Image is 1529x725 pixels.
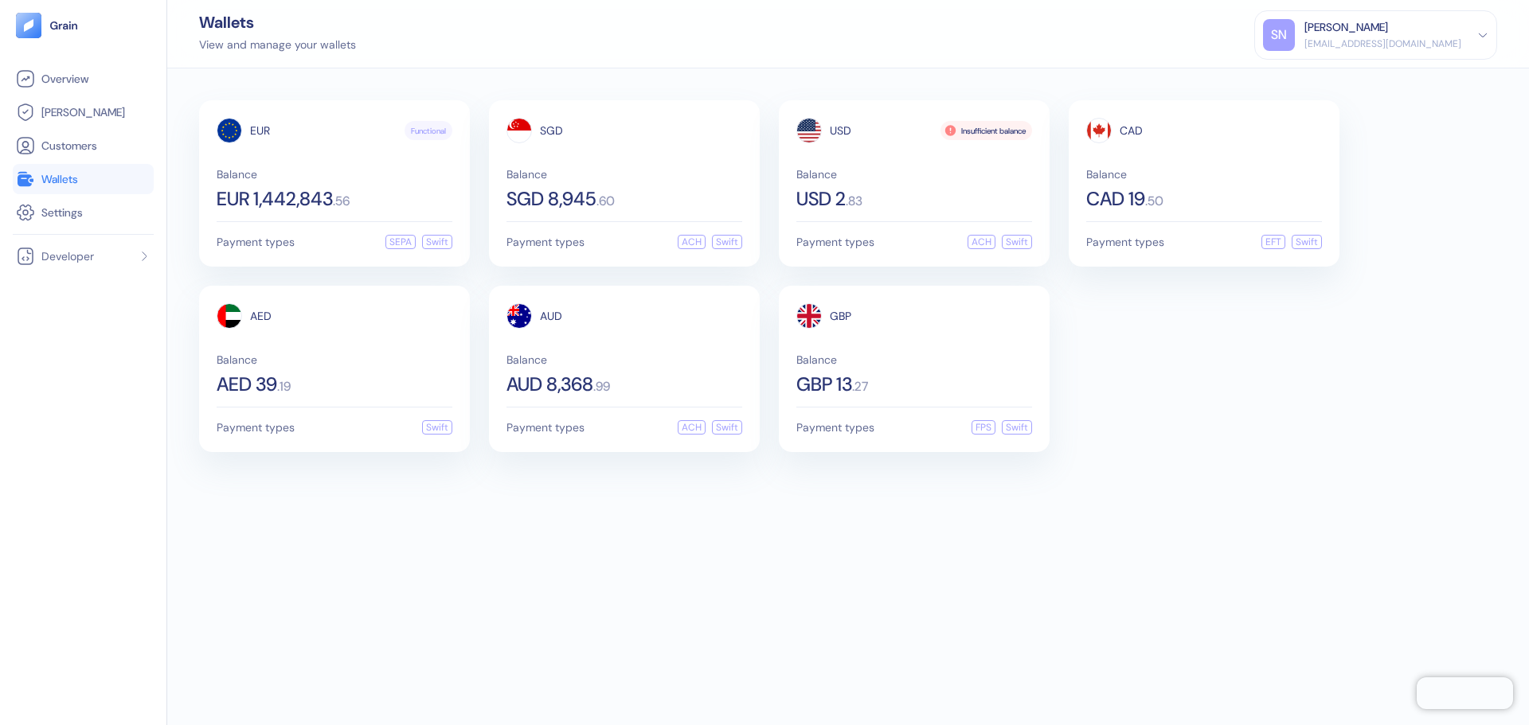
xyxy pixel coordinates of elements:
[968,235,995,249] div: ACH
[16,170,151,189] a: Wallets
[1292,235,1322,249] div: Swift
[41,71,88,87] span: Overview
[506,169,742,180] span: Balance
[16,13,41,38] img: logo-tablet-V2.svg
[250,125,270,136] span: EUR
[540,125,563,136] span: SGD
[506,189,596,209] span: SGD 8,945
[972,420,995,435] div: FPS
[199,14,356,30] div: Wallets
[422,420,452,435] div: Swift
[1417,677,1513,709] iframe: Chatra live chat
[678,420,706,435] div: ACH
[41,138,97,154] span: Customers
[16,136,151,155] a: Customers
[49,20,79,31] img: logo
[1086,236,1164,248] span: Payment types
[333,195,350,208] span: . 56
[852,380,868,393] span: . 27
[678,235,706,249] div: ACH
[217,375,277,394] span: AED 39
[250,310,272,322] span: AED
[796,422,874,433] span: Payment types
[796,236,874,248] span: Payment types
[16,203,151,222] a: Settings
[41,248,94,264] span: Developer
[41,104,125,120] span: [PERSON_NAME]
[830,310,851,322] span: GBP
[411,125,446,137] span: Functional
[16,69,151,88] a: Overview
[217,189,333,209] span: EUR 1,442,843
[217,169,452,180] span: Balance
[1120,125,1143,136] span: CAD
[712,235,742,249] div: Swift
[1304,19,1388,36] div: [PERSON_NAME]
[277,380,291,393] span: . 19
[506,375,593,394] span: AUD 8,368
[796,375,852,394] span: GBP 13
[41,171,78,187] span: Wallets
[596,195,615,208] span: . 60
[1002,420,1032,435] div: Swift
[385,235,416,249] div: SEPA
[422,235,452,249] div: Swift
[593,380,610,393] span: . 99
[940,121,1032,140] div: Insufficient balance
[41,205,83,220] span: Settings
[796,189,846,209] span: USD 2
[217,236,295,248] span: Payment types
[1263,19,1295,51] div: SN
[1086,169,1322,180] span: Balance
[846,195,862,208] span: . 83
[830,125,851,136] span: USD
[1304,37,1461,51] div: [EMAIL_ADDRESS][DOMAIN_NAME]
[506,354,742,365] span: Balance
[506,236,585,248] span: Payment types
[217,422,295,433] span: Payment types
[712,420,742,435] div: Swift
[796,169,1032,180] span: Balance
[506,422,585,433] span: Payment types
[1086,189,1145,209] span: CAD 19
[1145,195,1163,208] span: . 50
[217,354,452,365] span: Balance
[1261,235,1285,249] div: EFT
[199,37,356,53] div: View and manage your wallets
[796,354,1032,365] span: Balance
[540,310,562,322] span: AUD
[1002,235,1032,249] div: Swift
[16,103,151,122] a: [PERSON_NAME]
